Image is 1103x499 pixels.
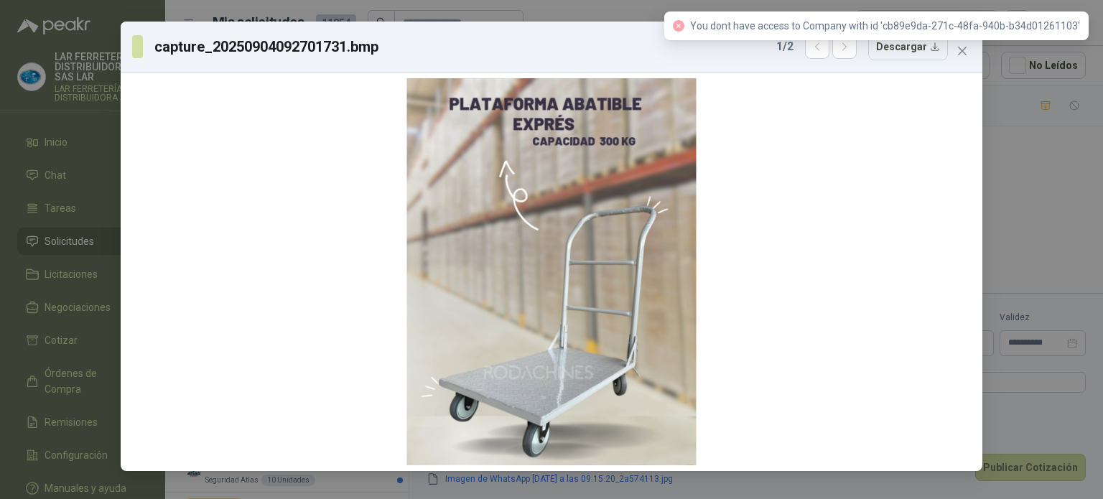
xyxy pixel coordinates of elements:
button: Descargar [868,33,948,60]
button: Close [951,39,974,62]
span: You dont have access to Company with id 'cb89e9da-271c-48fa-940b-b34d01261103' [690,20,1080,32]
span: close [957,45,968,57]
h3: capture_20250904092701731.bmp [154,36,379,57]
span: 1 / 2 [776,38,793,55]
span: close-circle [673,20,684,32]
